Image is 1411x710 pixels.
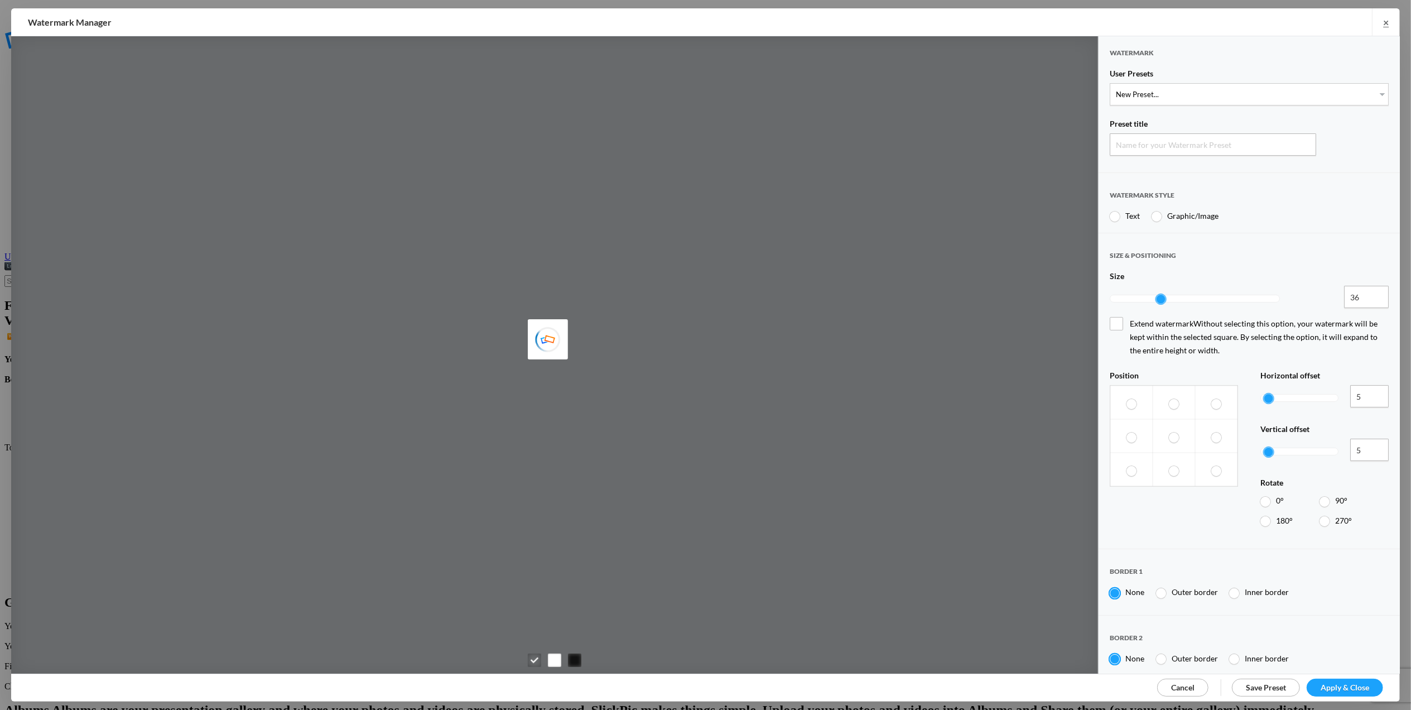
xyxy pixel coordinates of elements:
[1110,133,1316,156] input: Name for your Watermark Preset
[1307,679,1383,697] a: Apply & Close
[1167,211,1219,220] span: Graphic/Image
[1335,496,1347,505] span: 90°
[1246,683,1286,692] span: Save Preset
[1157,679,1208,697] a: Cancel
[1276,516,1293,525] span: 180°
[1245,654,1289,663] span: Inner border
[1110,69,1153,83] span: User Presets
[1110,317,1389,357] span: Extend watermark
[1372,8,1400,36] a: ×
[1171,683,1195,692] span: Cancel
[1110,634,1143,652] span: Border 2
[1110,271,1124,286] span: Size
[1126,211,1140,220] span: Text
[1110,567,1143,586] span: Border 1
[1126,587,1145,597] span: None
[1110,119,1148,133] span: Preset title
[1126,654,1145,663] span: None
[1260,371,1320,385] span: Horizontal offset
[1110,191,1174,209] span: Watermark style
[28,8,911,36] h2: Watermark Manager
[1172,587,1218,597] span: Outer border
[1276,496,1284,505] span: 0°
[1232,679,1300,697] a: Save Preset
[1260,478,1283,492] span: Rotate
[1110,49,1154,67] span: Watermark
[1260,424,1309,439] span: Vertical offset
[1172,654,1218,663] span: Outer border
[1130,319,1378,355] span: Without selecting this option, your watermark will be kept within the selected square. By selecti...
[1321,683,1369,692] span: Apply & Close
[1245,587,1289,597] span: Inner border
[1110,251,1176,270] span: SIZE & POSITIONING
[1110,371,1139,385] span: Position
[1335,516,1352,525] span: 270°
